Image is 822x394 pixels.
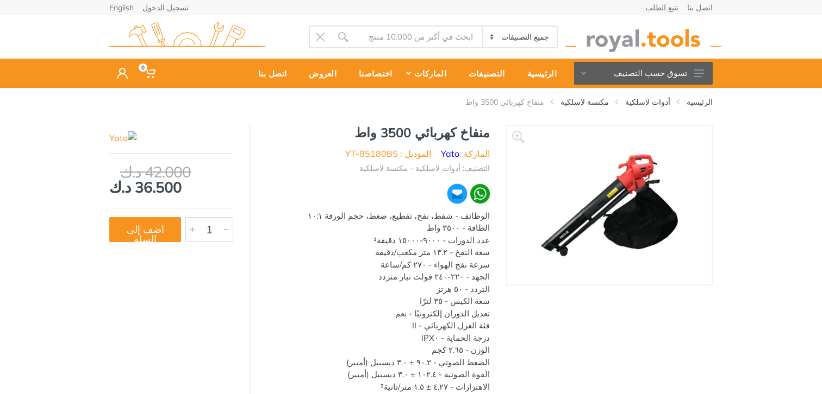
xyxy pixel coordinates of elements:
[120,164,233,180] div: 42.000 د.ك
[454,62,513,85] div: التصنيفات
[574,62,713,85] button: تسوق حسب التصنيف
[565,22,721,52] img: royal.tools Logo
[441,147,490,160] li: الماركة :
[139,63,147,72] span: 0
[294,62,344,85] div: العروض
[344,62,400,85] div: اختصاصنا
[109,164,233,195] div: 36.500 د.ك
[109,131,136,144] img: Yato
[446,183,468,205] img: ma.webp
[541,137,678,274] img: Royal Tools - منفاخ كهربائي 3500 واط
[142,4,189,11] a: تسجيل الدخول
[267,125,490,141] h1: منفاخ كهربائي 3500 واط
[482,27,557,47] select: Category
[135,59,163,88] a: 0
[513,62,564,85] div: الرئيسية
[625,97,670,107] a: أدوات لاسلكية
[294,59,344,88] a: العروض
[345,147,431,160] li: الموديل : YT-85180BS
[359,163,490,174] li: التصنيف: أدوات لاسلكية - مكنسة لاسلكية
[354,26,482,48] input: Site search
[645,4,678,11] a: تتبع الطلب
[454,59,513,88] a: التصنيفات
[470,184,490,204] img: wa.webp
[441,148,459,159] a: Yato
[687,97,713,107] a: الرئيسية
[687,4,713,11] a: اتصل بنا
[400,62,453,85] div: الماركات
[244,62,294,85] div: اتصل بنا
[109,4,134,11] a: English
[449,97,544,107] li: منفاخ كهربائي 3500 واط
[109,22,265,52] img: royal.tools Logo
[244,59,294,88] a: اتصل بنا
[109,97,713,107] nav: breadcrumb
[561,97,609,107] a: مكنسة لاسلكية
[109,217,181,242] button: اضف إلى السلة
[513,59,564,88] a: الرئيسية
[344,59,400,88] a: اختصاصنا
